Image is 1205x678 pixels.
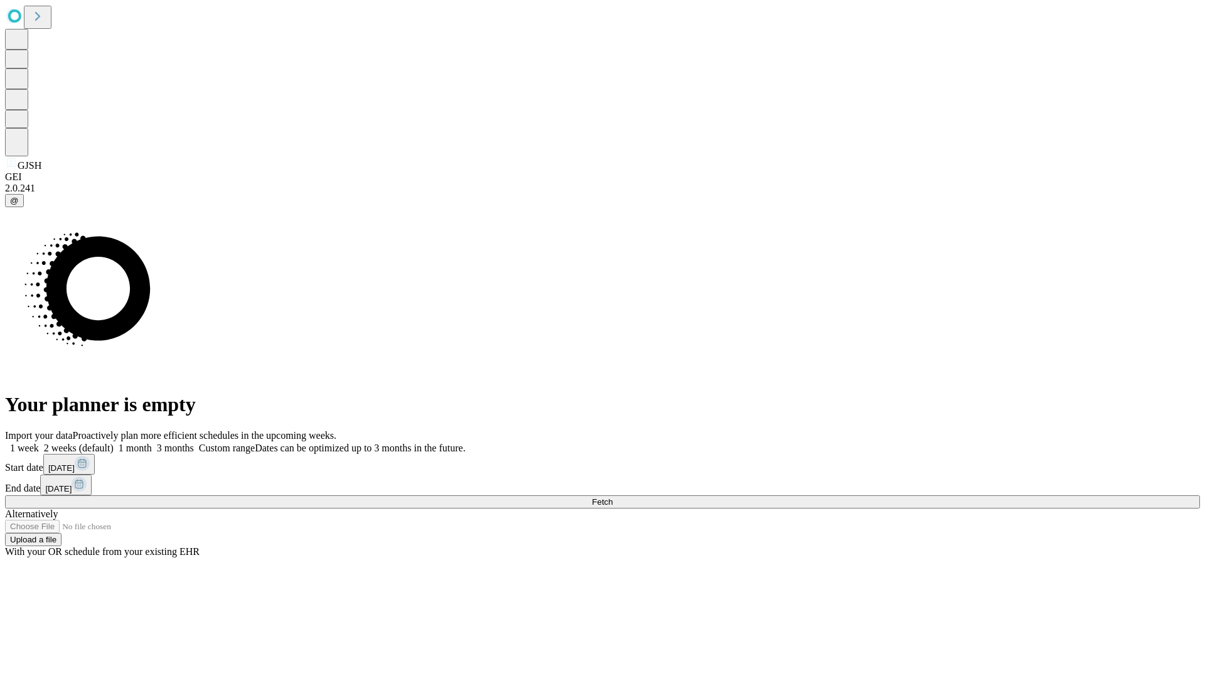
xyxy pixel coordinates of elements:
span: Proactively plan more efficient schedules in the upcoming weeks. [73,430,336,441]
button: Fetch [5,495,1200,508]
span: GJSH [18,160,41,171]
span: Alternatively [5,508,58,519]
div: GEI [5,171,1200,183]
span: Fetch [592,497,613,507]
button: Upload a file [5,533,62,546]
span: [DATE] [48,463,75,473]
div: Start date [5,454,1200,475]
button: [DATE] [43,454,95,475]
span: 2 weeks (default) [44,443,114,453]
span: Import your data [5,430,73,441]
span: 3 months [157,443,194,453]
span: With your OR schedule from your existing EHR [5,546,200,557]
div: 2.0.241 [5,183,1200,194]
button: [DATE] [40,475,92,495]
h1: Your planner is empty [5,393,1200,416]
span: Custom range [199,443,255,453]
span: [DATE] [45,484,72,493]
span: 1 week [10,443,39,453]
div: End date [5,475,1200,495]
span: @ [10,196,19,205]
span: Dates can be optimized up to 3 months in the future. [255,443,465,453]
span: 1 month [119,443,152,453]
button: @ [5,194,24,207]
